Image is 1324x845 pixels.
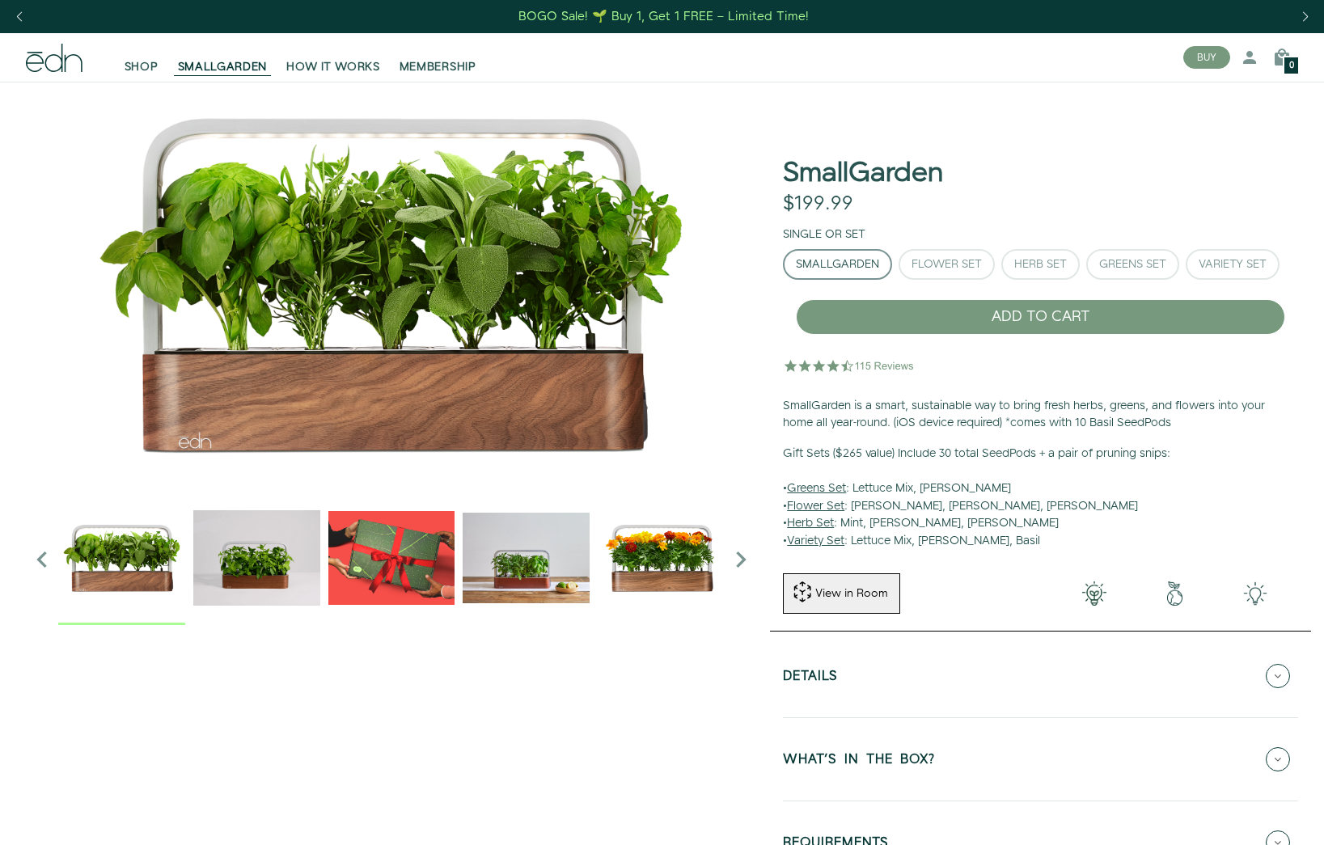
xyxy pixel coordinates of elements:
button: SmallGarden [783,249,892,280]
p: • : Lettuce Mix, [PERSON_NAME] • : [PERSON_NAME], [PERSON_NAME], [PERSON_NAME] • : Mint, [PERSON_... [783,446,1298,551]
span: MEMBERSHIP [400,59,476,75]
div: 5 / 6 [598,494,725,625]
a: BOGO Sale! 🌱 Buy 1, Get 1 FREE – Limited Time! [517,4,810,29]
button: ADD TO CART [796,299,1285,335]
button: BUY [1183,46,1230,69]
span: 0 [1289,61,1294,70]
i: Previous slide [26,543,58,576]
img: edn-smallgarden-mixed-herbs-table-product-2000px_1024x.jpg [463,494,590,621]
div: View in Room [814,585,890,602]
img: Official-EDN-SMALLGARDEN-HERB-HERO-SLV-2000px_4096x.png [26,82,757,486]
img: edn-smallgarden-marigold-hero-SLV-2000px_1024x.png [598,494,725,621]
label: Single or Set [783,226,865,243]
b: Gift Sets ($265 value) Include 30 total SeedPods + a pair of pruning snips: [783,446,1170,462]
u: Variety Set [787,533,844,549]
u: Herb Set [787,515,834,531]
div: 1 / 6 [26,82,757,486]
a: MEMBERSHIP [390,40,486,75]
button: WHAT'S IN THE BOX? [783,731,1298,788]
div: 1 / 6 [58,494,185,625]
p: SmallGarden is a smart, sustainable way to bring fresh herbs, greens, and flowers into your home ... [783,398,1298,433]
a: SHOP [115,40,168,75]
div: $199.99 [783,192,853,216]
a: HOW IT WORKS [277,40,389,75]
button: View in Room [783,573,900,614]
img: edn-trim-basil.2021-09-07_14_55_24_1024x.gif [193,494,320,621]
button: Flower Set [899,249,995,280]
button: Variety Set [1186,249,1280,280]
u: Flower Set [787,498,844,514]
span: SHOP [125,59,159,75]
img: Official-EDN-SMALLGARDEN-HERB-HERO-SLV-2000px_1024x.png [58,494,185,621]
u: Greens Set [787,480,846,496]
div: Flower Set [912,259,982,270]
div: 4 / 6 [463,494,590,625]
a: SMALLGARDEN [168,40,277,75]
div: BOGO Sale! 🌱 Buy 1, Get 1 FREE – Limited Time! [518,8,809,25]
div: 2 / 6 [193,494,320,625]
i: Next slide [725,543,757,576]
span: SMALLGARDEN [178,59,268,75]
div: Herb Set [1014,259,1067,270]
div: Variety Set [1199,259,1267,270]
img: EMAILS_-_Holiday_21_PT1_28_9986b34a-7908-4121-b1c1-9595d1e43abe_1024x.png [328,494,455,621]
h5: Details [783,670,838,688]
h5: WHAT'S IN THE BOX? [783,753,935,771]
div: 3 / 6 [328,494,455,625]
button: Details [783,648,1298,704]
img: edn-smallgarden-tech.png [1215,581,1296,606]
img: 001-light-bulb.png [1054,581,1135,606]
img: 4.5 star rating [783,349,916,382]
h1: SmallGarden [783,158,943,188]
button: Herb Set [1001,249,1080,280]
div: Greens Set [1099,259,1166,270]
span: HOW IT WORKS [286,59,379,75]
img: green-earth.png [1134,581,1215,606]
iframe: Opens a widget where you can find more information [1198,796,1308,837]
button: Greens Set [1086,249,1179,280]
div: SmallGarden [796,259,879,270]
